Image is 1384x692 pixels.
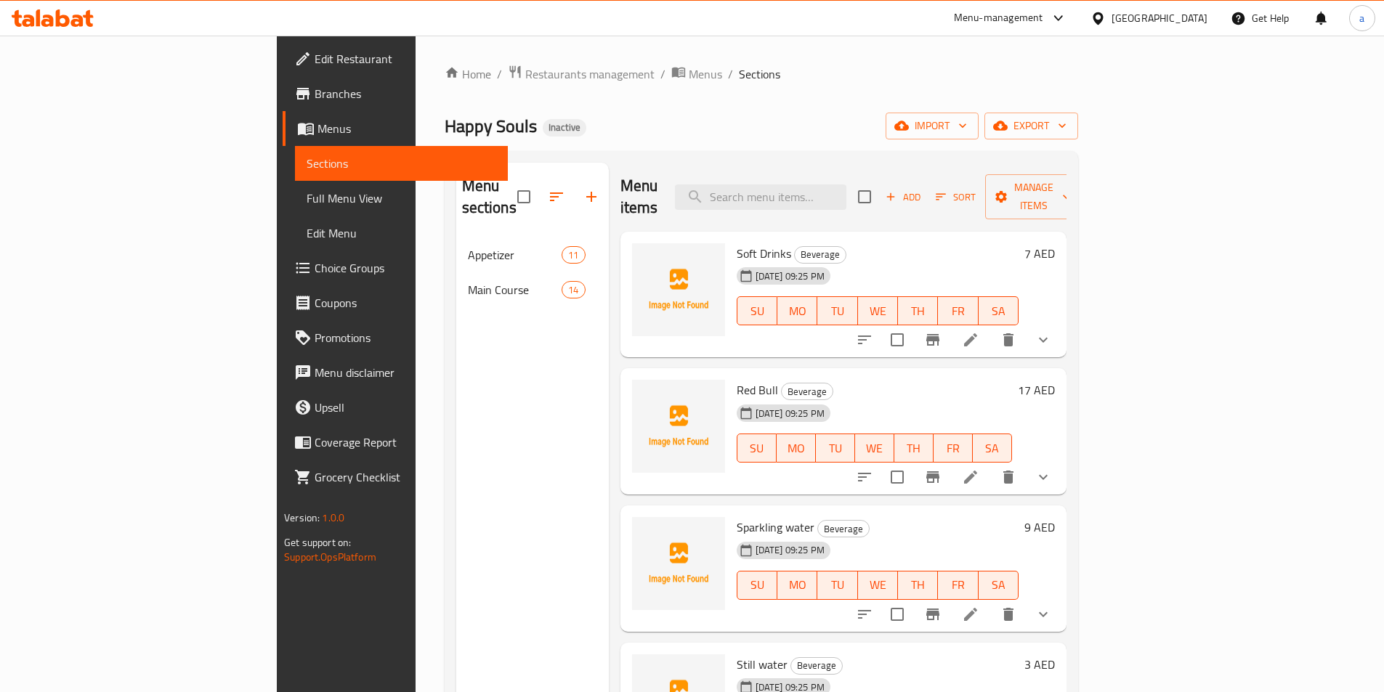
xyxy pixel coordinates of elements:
[817,296,857,325] button: TU
[818,521,869,537] span: Beverage
[962,468,979,486] a: Edit menu item
[858,571,898,600] button: WE
[822,438,849,459] span: TU
[737,433,777,463] button: SU
[894,433,934,463] button: TH
[737,296,777,325] button: SU
[295,216,508,251] a: Edit Menu
[984,301,1013,322] span: SA
[934,433,973,463] button: FR
[855,433,894,463] button: WE
[915,322,950,357] button: Branch-specific-item
[315,329,496,346] span: Promotions
[864,574,892,595] span: WE
[283,390,508,425] a: Upsell
[468,281,562,298] span: Main Course
[737,379,778,401] span: Red Bull
[932,186,979,208] button: Sort
[816,433,855,463] button: TU
[984,574,1013,595] span: SA
[777,433,816,463] button: MO
[283,41,508,76] a: Edit Restaurant
[1035,468,1052,486] svg: Show Choices
[944,301,972,322] span: FR
[307,190,496,207] span: Full Menu View
[979,438,1006,459] span: SA
[283,111,508,146] a: Menus
[880,186,926,208] button: Add
[938,571,978,600] button: FR
[671,65,722,84] a: Menus
[620,175,658,219] h2: Menu items
[562,246,585,264] div: items
[777,296,817,325] button: MO
[283,355,508,390] a: Menu disclaimer
[743,301,772,322] span: SU
[897,117,967,135] span: import
[737,571,777,600] button: SU
[1035,606,1052,623] svg: Show Choices
[858,296,898,325] button: WE
[996,117,1067,135] span: export
[632,517,725,610] img: Sparkling water
[743,438,771,459] span: SU
[315,364,496,381] span: Menu disclaimer
[847,322,882,357] button: sort-choices
[936,189,976,205] span: Sort
[883,189,923,205] span: Add
[795,246,846,263] span: Beverage
[1026,460,1061,494] button: show more
[1024,243,1055,264] h6: 7 AED
[847,460,882,494] button: sort-choices
[322,508,344,527] span: 1.0.0
[632,380,725,473] img: Red Bull
[737,654,788,675] span: Still water
[525,65,655,83] span: Restaurants management
[283,425,508,460] a: Coverage Report
[979,296,1019,325] button: SA
[979,571,1019,600] button: SA
[1359,10,1364,26] span: a
[900,438,928,459] span: TH
[783,574,812,595] span: MO
[915,460,950,494] button: Branch-specific-item
[790,657,843,675] div: Beverage
[882,325,912,355] span: Select to update
[750,269,830,283] span: [DATE] 09:25 PM
[562,248,584,262] span: 11
[880,186,926,208] span: Add item
[283,76,508,111] a: Branches
[750,407,830,420] span: [DATE] 09:25 PM
[997,179,1071,215] span: Manage items
[543,119,586,137] div: Inactive
[739,65,780,83] span: Sections
[632,243,725,336] img: Soft Drinks
[984,113,1078,139] button: export
[1024,517,1055,537] h6: 9 AED
[944,574,972,595] span: FR
[782,383,833,400] span: Beverage
[508,65,655,84] a: Restaurants management
[468,246,562,264] span: Appetizer
[882,599,912,630] span: Select to update
[1112,10,1207,26] div: [GEOGRAPHIC_DATA]
[847,597,882,632] button: sort-choices
[991,322,1026,357] button: delete
[954,9,1043,27] div: Menu-management
[307,155,496,172] span: Sections
[1024,654,1055,675] h6: 3 AED
[743,574,772,595] span: SU
[295,146,508,181] a: Sections
[904,301,932,322] span: TH
[562,283,584,297] span: 14
[283,285,508,320] a: Coupons
[864,301,892,322] span: WE
[973,433,1012,463] button: SA
[509,182,539,212] span: Select all sections
[962,606,979,623] a: Edit menu item
[284,533,351,552] span: Get support on:
[315,50,496,68] span: Edit Restaurant
[991,597,1026,632] button: delete
[728,65,733,83] li: /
